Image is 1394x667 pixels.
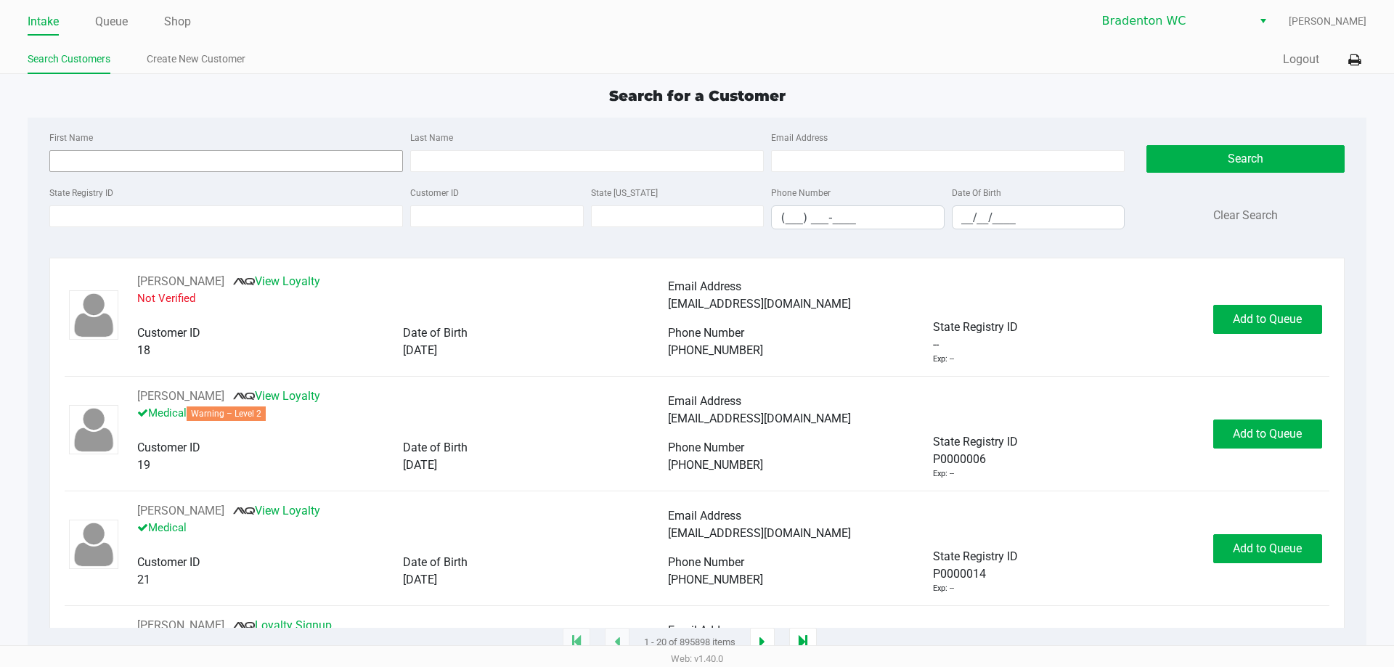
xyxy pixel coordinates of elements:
[671,653,723,664] span: Web: v1.40.0
[668,297,851,311] span: [EMAIL_ADDRESS][DOMAIN_NAME]
[147,50,245,68] a: Create New Customer
[403,573,437,586] span: [DATE]
[771,131,828,144] label: Email Address
[28,12,59,32] a: Intake
[668,279,741,293] span: Email Address
[49,131,93,144] label: First Name
[187,406,266,421] span: Warning – Level 2
[953,206,1125,229] input: Format: MM/DD/YYYY
[771,187,831,200] label: Phone Number
[137,388,224,405] button: See customer info
[1233,427,1302,441] span: Add to Queue
[789,628,817,657] app-submit-button: Move to last page
[771,205,945,229] kendo-maskedtextbox: Format: (999) 999-9999
[1213,305,1322,334] button: Add to Queue
[668,441,744,454] span: Phone Number
[1213,207,1278,224] button: Clear Search
[952,187,1001,200] label: Date Of Birth
[1146,145,1344,173] button: Search
[933,451,986,468] span: P0000006
[1252,8,1273,34] button: Select
[164,12,191,32] a: Shop
[933,549,1018,563] span: State Registry ID
[28,50,110,68] a: Search Customers
[233,274,320,288] a: View Loyalty
[1289,14,1366,29] span: [PERSON_NAME]
[137,326,200,340] span: Customer ID
[137,343,150,357] span: 18
[668,573,763,586] span: [PHONE_NUMBER]
[137,458,150,472] span: 19
[1213,534,1322,563] button: Add to Queue
[137,441,200,454] span: Customer ID
[668,412,851,425] span: [EMAIL_ADDRESS][DOMAIN_NAME]
[233,618,332,632] a: Loyalty Signup
[933,468,954,480] div: Exp: --
[410,187,459,200] label: Customer ID
[668,526,851,540] span: [EMAIL_ADDRESS][DOMAIN_NAME]
[1233,541,1302,555] span: Add to Queue
[668,326,744,340] span: Phone Number
[137,290,668,307] p: Not Verified
[410,131,453,144] label: Last Name
[933,320,1018,334] span: State Registry ID
[95,12,128,32] a: Queue
[668,394,741,408] span: Email Address
[933,353,954,366] div: Exp: --
[591,187,658,200] label: State [US_STATE]
[1233,312,1302,326] span: Add to Queue
[609,87,786,105] span: Search for a Customer
[137,520,668,536] p: Medical
[403,326,468,340] span: Date of Birth
[563,628,590,657] app-submit-button: Move to first page
[933,435,1018,449] span: State Registry ID
[750,628,775,657] app-submit-button: Next
[933,565,986,583] span: P0000014
[137,617,224,634] button: See customer info
[233,504,320,517] a: View Loyalty
[952,205,1125,229] kendo-maskedtextbox: Format: MM/DD/YYYY
[403,343,437,357] span: [DATE]
[49,187,113,200] label: State Registry ID
[1283,51,1319,68] button: Logout
[668,458,763,472] span: [PHONE_NUMBER]
[137,555,200,569] span: Customer ID
[137,502,224,520] button: See customer info
[772,206,944,229] input: Format: (999) 999-9999
[137,573,150,586] span: 21
[668,555,744,569] span: Phone Number
[137,273,224,290] button: See customer info
[403,458,437,472] span: [DATE]
[403,555,468,569] span: Date of Birth
[668,623,741,637] span: Email Address
[933,583,954,595] div: Exp: --
[644,635,735,650] span: 1 - 20 of 895898 items
[1102,12,1244,30] span: Bradenton WC
[668,509,741,523] span: Email Address
[933,336,939,353] span: --
[233,389,320,403] a: View Loyalty
[137,405,668,422] p: Medical
[605,628,629,657] app-submit-button: Previous
[1213,420,1322,449] button: Add to Queue
[668,343,763,357] span: [PHONE_NUMBER]
[403,441,468,454] span: Date of Birth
